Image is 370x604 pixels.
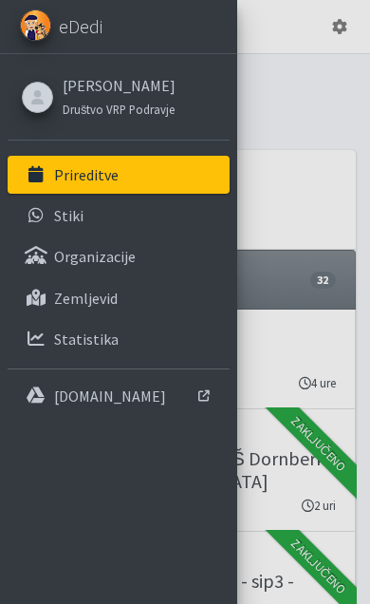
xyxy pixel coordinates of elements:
[54,289,118,308] p: Zemljevid
[8,156,230,194] a: Prireditve
[63,97,176,120] a: Društvo VRP Podravje
[8,237,230,275] a: Organizacije
[54,387,166,406] p: [DOMAIN_NAME]
[54,247,136,266] p: Organizacije
[59,12,102,41] span: eDedi
[54,330,119,349] p: Statistika
[20,9,51,41] img: eDedi
[8,279,230,317] a: Zemljevid
[63,74,176,97] a: [PERSON_NAME]
[54,165,119,184] p: Prireditve
[63,102,175,117] small: Društvo VRP Podravje
[54,206,83,225] p: Stiki
[8,197,230,235] a: Stiki
[8,377,230,415] a: [DOMAIN_NAME]
[8,320,230,358] a: Statistika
